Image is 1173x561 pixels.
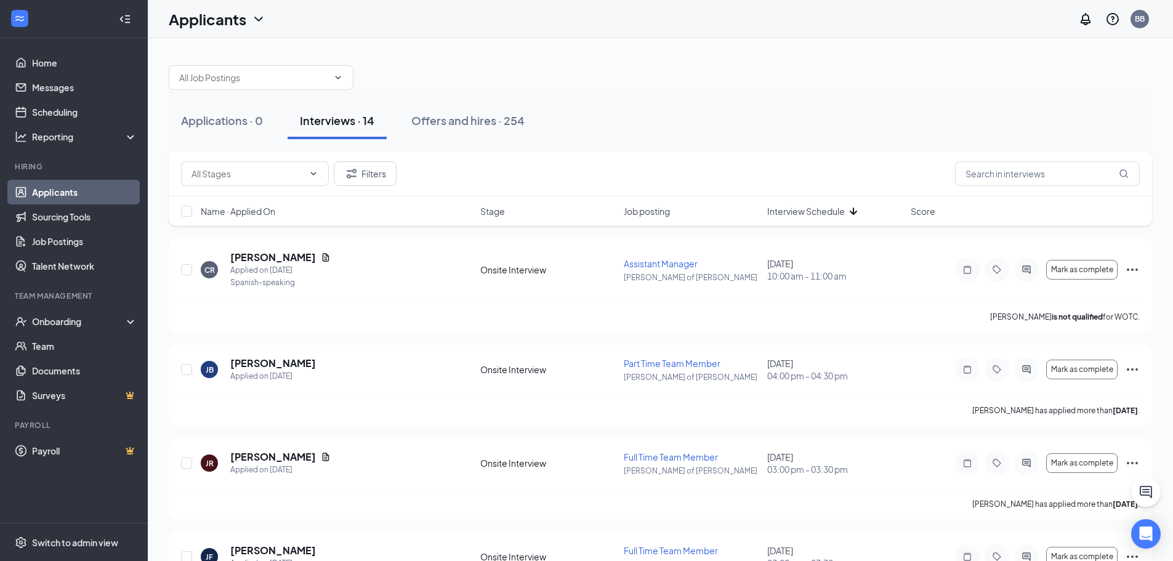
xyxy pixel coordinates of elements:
b: [DATE] [1113,406,1138,415]
a: SurveysCrown [32,383,137,408]
p: [PERSON_NAME] of [PERSON_NAME] [624,272,760,283]
span: Part Time Team Member [624,358,720,369]
div: Team Management [15,291,135,301]
a: Home [32,50,137,75]
h5: [PERSON_NAME] [230,450,316,464]
span: 10:00 am - 11:00 am [767,270,903,282]
span: 03:00 pm - 03:30 pm [767,463,903,475]
div: CR [204,265,215,275]
svg: ChevronDown [308,169,318,179]
button: ChatActive [1131,477,1161,507]
p: [PERSON_NAME] has applied more than . [972,405,1140,416]
svg: Tag [990,265,1004,275]
h5: [PERSON_NAME] [230,544,316,557]
div: Interviews · 14 [300,113,374,128]
svg: UserCheck [15,315,27,328]
a: Applicants [32,180,137,204]
span: Job posting [624,205,670,217]
span: Full Time Team Member [624,545,718,556]
p: [PERSON_NAME] for WOTC. [990,312,1140,322]
a: Messages [32,75,137,100]
div: BB [1135,14,1145,24]
h1: Applicants [169,9,246,30]
svg: ActiveChat [1019,458,1034,468]
div: Onboarding [32,315,127,328]
p: [PERSON_NAME] has applied more than . [972,499,1140,509]
svg: Analysis [15,131,27,143]
svg: ChevronDown [251,12,266,26]
a: PayrollCrown [32,438,137,463]
div: JR [206,458,214,469]
svg: Note [960,265,975,275]
span: Mark as complete [1051,459,1113,467]
div: [DATE] [767,451,903,475]
h5: [PERSON_NAME] [230,357,316,370]
div: Onsite Interview [480,363,616,376]
svg: Ellipses [1125,262,1140,277]
h5: [PERSON_NAME] [230,251,316,264]
button: Mark as complete [1046,453,1118,473]
div: Switch to admin view [32,536,118,549]
div: Applied on [DATE] [230,370,316,382]
svg: ArrowDown [846,204,861,219]
a: Documents [32,358,137,383]
b: [DATE] [1113,499,1138,509]
input: All Job Postings [179,71,328,84]
span: Name · Applied On [201,205,275,217]
svg: Tag [990,458,1004,468]
span: Interview Schedule [767,205,845,217]
svg: Collapse [119,13,131,25]
p: [PERSON_NAME] of [PERSON_NAME] [624,372,760,382]
div: Reporting [32,131,138,143]
input: Search in interviews [955,161,1140,186]
div: [DATE] [767,357,903,382]
a: Team [32,334,137,358]
button: Filter Filters [334,161,397,186]
div: JB [206,365,214,375]
div: Offers and hires · 254 [411,113,525,128]
svg: ChevronDown [333,73,343,83]
span: Mark as complete [1051,552,1113,561]
a: Talent Network [32,254,137,278]
span: Mark as complete [1051,365,1113,374]
svg: WorkstreamLogo [14,12,26,25]
span: Full Time Team Member [624,451,718,462]
svg: MagnifyingGlass [1119,169,1129,179]
div: Applications · 0 [181,113,263,128]
div: Applied on [DATE] [230,264,331,276]
svg: Tag [990,365,1004,374]
span: Assistant Manager [624,258,698,269]
svg: Ellipses [1125,456,1140,470]
span: Stage [480,205,505,217]
div: Open Intercom Messenger [1131,519,1161,549]
svg: Note [960,365,975,374]
b: is not qualified [1052,312,1103,321]
div: Hiring [15,161,135,172]
div: Spanish-speaking [230,276,331,289]
div: Onsite Interview [480,457,616,469]
svg: Notifications [1078,12,1093,26]
svg: Document [321,252,331,262]
svg: Ellipses [1125,362,1140,377]
div: Applied on [DATE] [230,464,331,476]
div: [DATE] [767,257,903,282]
button: Mark as complete [1046,360,1118,379]
svg: Settings [15,536,27,549]
span: Mark as complete [1051,265,1113,274]
svg: ActiveChat [1019,265,1034,275]
p: [PERSON_NAME] of [PERSON_NAME] [624,466,760,476]
svg: ChatActive [1139,485,1153,499]
span: Score [911,205,935,217]
div: Payroll [15,420,135,430]
a: Job Postings [32,229,137,254]
div: Onsite Interview [480,264,616,276]
input: All Stages [191,167,304,180]
svg: QuestionInfo [1105,12,1120,26]
svg: Document [321,452,331,462]
svg: Filter [344,166,359,181]
a: Sourcing Tools [32,204,137,229]
svg: Note [960,458,975,468]
button: Mark as complete [1046,260,1118,280]
a: Scheduling [32,100,137,124]
svg: ActiveChat [1019,365,1034,374]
